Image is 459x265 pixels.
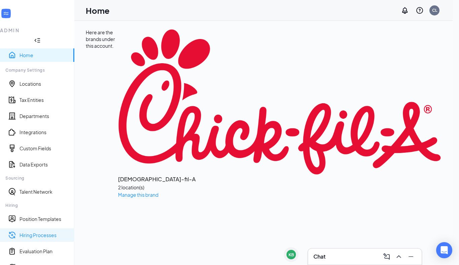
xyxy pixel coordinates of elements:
[20,188,69,195] a: Talent Network
[20,113,69,119] a: Departments
[432,7,437,13] div: CL
[406,251,416,262] button: Minimize
[34,37,41,44] svg: Collapse
[118,175,441,184] h3: [DEMOGRAPHIC_DATA]-fil-A
[20,52,69,59] a: Home
[20,248,69,255] a: Evaluation Plan
[118,184,441,191] div: 2 location(s)
[20,232,69,238] a: Hiring Processes
[383,253,391,261] svg: ComposeMessage
[416,6,424,14] svg: QuestionInfo
[393,251,404,262] button: ChevronUp
[118,29,441,175] img: Chick-fil-A logo
[20,97,69,103] a: Tax Entities
[20,80,69,87] a: Locations
[401,6,409,14] svg: Notifications
[436,242,452,258] div: Open Intercom Messenger
[86,29,118,198] div: Here are the brands under this account.
[5,202,69,208] div: Hiring
[3,10,9,17] svg: WorkstreamLogo
[289,252,294,258] div: KB
[395,253,403,261] svg: ChevronUp
[5,175,69,181] div: Sourcing
[313,253,326,260] h3: Chat
[5,67,69,73] div: Company Settings
[20,145,69,152] a: Custom Fields
[20,129,69,136] a: Integrations
[20,161,69,168] a: Data Exports
[86,5,110,16] h1: Home
[20,216,69,222] a: Position Templates
[407,253,415,261] svg: Minimize
[118,192,158,198] a: Manage this brand
[381,251,392,262] button: ComposeMessage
